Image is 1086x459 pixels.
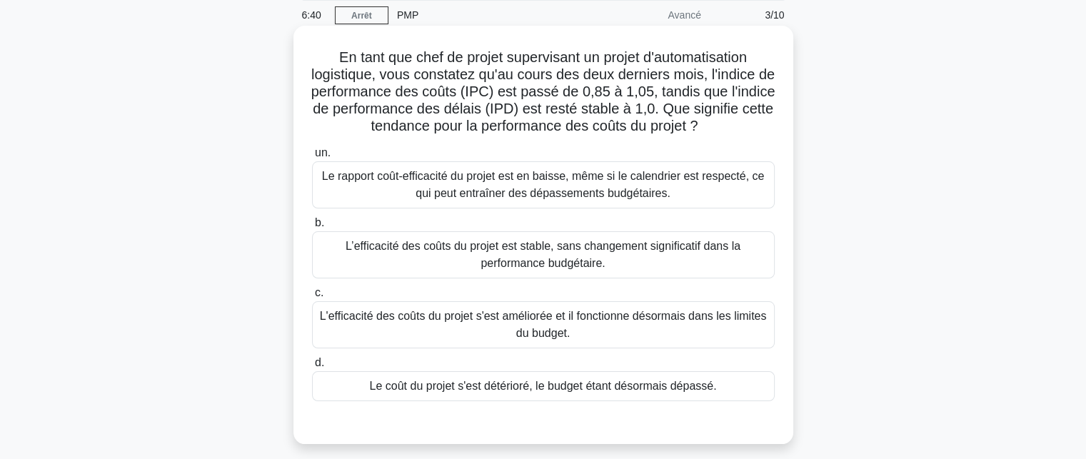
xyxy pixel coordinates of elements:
[311,49,775,133] font: En tant que chef de projet supervisant un projet d'automatisation logistique, vous constatez qu'a...
[668,9,700,21] font: Avancé
[315,216,324,228] font: b.
[335,6,388,24] a: Arrêt
[293,1,335,29] div: 6:40
[397,9,418,21] font: PMP
[369,380,716,392] font: Le coût du projet s'est détérioré, le budget étant désormais dépassé.
[315,356,324,368] font: d.
[315,146,331,158] font: un.
[351,11,372,21] font: Arrêt
[765,9,784,21] font: 3/10
[320,310,767,339] font: L'efficacité des coûts du projet s'est améliorée et il fonctionne désormais dans les limites du b...
[315,286,323,298] font: c.
[346,240,740,269] font: L’efficacité des coûts du projet est stable, sans changement significatif dans la performance bud...
[322,170,765,199] font: Le rapport coût-efficacité du projet est en baisse, même si le calendrier est respecté, ce qui pe...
